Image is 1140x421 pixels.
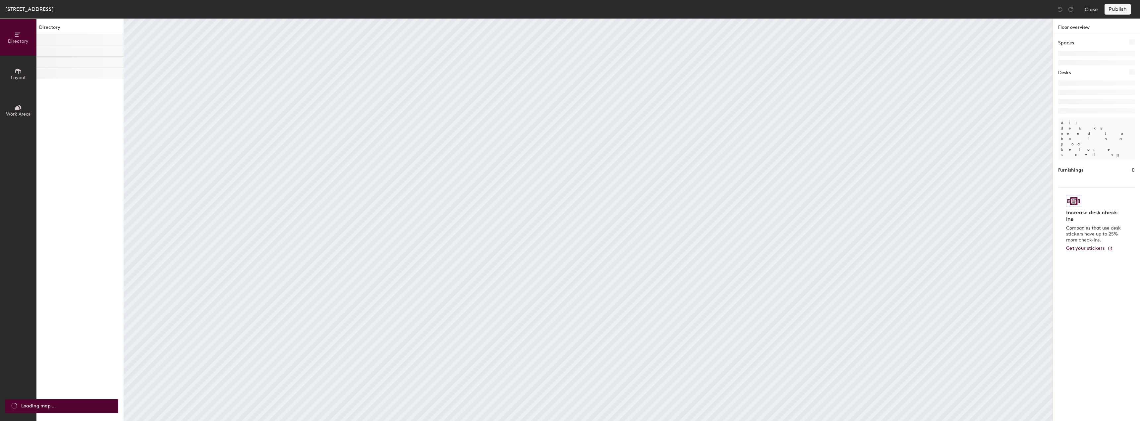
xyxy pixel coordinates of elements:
[1058,167,1083,174] h1: Furnishings
[6,111,30,117] span: Work Areas
[1053,19,1140,34] h1: Floor overview
[8,38,28,44] span: Directory
[1132,167,1135,174] h1: 0
[1066,195,1081,207] img: Sticker logo
[1066,245,1105,251] span: Get your stickers
[36,24,124,34] h1: Directory
[1066,225,1123,243] p: Companies that use desk stickers have up to 25% more check-ins.
[1067,6,1074,13] img: Redo
[1058,39,1074,47] h1: Spaces
[1058,118,1135,160] p: All desks need to be in a pod before saving
[21,402,56,410] span: Loading map ...
[124,19,1053,421] canvas: Map
[1066,246,1113,251] a: Get your stickers
[1085,4,1098,15] button: Close
[1058,69,1071,77] h1: Desks
[11,75,26,80] span: Layout
[1066,209,1123,223] h4: Increase desk check-ins
[5,5,54,13] div: [STREET_ADDRESS]
[1057,6,1063,13] img: Undo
